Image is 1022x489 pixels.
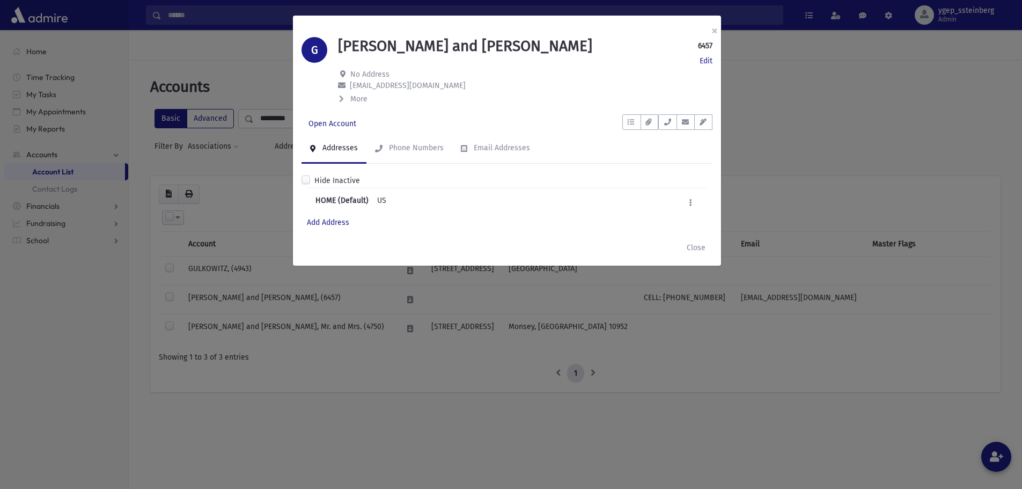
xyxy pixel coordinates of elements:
[366,134,452,164] a: Phone Numbers
[350,94,367,104] span: More
[302,134,366,164] a: Addresses
[680,238,712,257] button: Close
[302,37,327,63] div: G
[700,55,712,67] a: Edit
[703,16,726,46] button: ×
[302,114,363,134] a: Open Account
[472,143,530,152] div: Email Addresses
[698,40,712,52] strong: 6457
[350,70,389,79] span: No Address
[307,218,349,227] a: Add Address
[338,37,592,55] h1: [PERSON_NAME] and [PERSON_NAME]
[315,195,369,210] b: HOME (Default)
[387,143,444,152] div: Phone Numbers
[338,93,369,105] button: More
[452,134,539,164] a: Email Addresses
[320,143,358,152] div: Addresses
[377,195,386,210] div: US
[314,175,360,186] label: Hide Inactive
[350,81,466,90] span: [EMAIL_ADDRESS][DOMAIN_NAME]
